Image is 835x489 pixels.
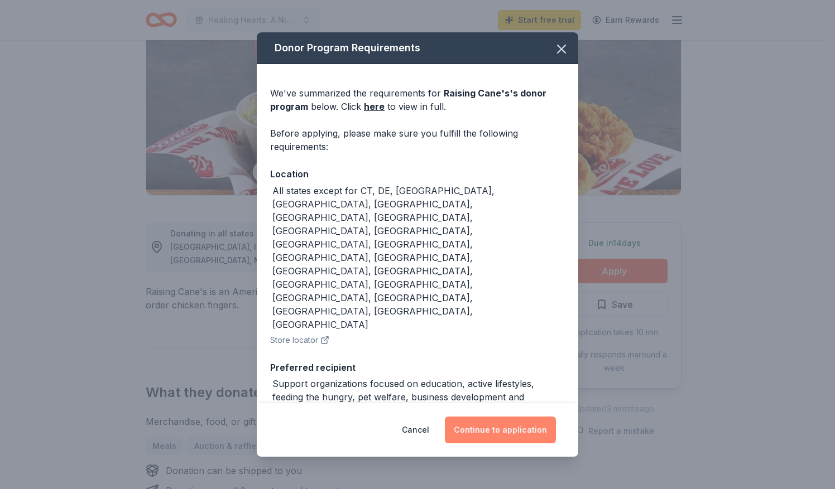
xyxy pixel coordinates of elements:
[270,360,565,375] div: Preferred recipient
[272,184,565,331] div: All states except for CT, DE, [GEOGRAPHIC_DATA], [GEOGRAPHIC_DATA], [GEOGRAPHIC_DATA], [GEOGRAPHI...
[364,100,385,113] a: here
[270,167,565,181] div: Location
[402,417,429,443] button: Cancel
[270,127,565,153] div: Before applying, please make sure you fulfill the following requirements:
[257,32,578,64] div: Donor Program Requirements
[270,86,565,113] div: We've summarized the requirements for below. Click to view in full.
[445,417,556,443] button: Continue to application
[272,377,565,417] div: Support organizations focused on education, active lifestyles, feeding the hungry, pet welfare, b...
[270,333,329,347] button: Store locator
